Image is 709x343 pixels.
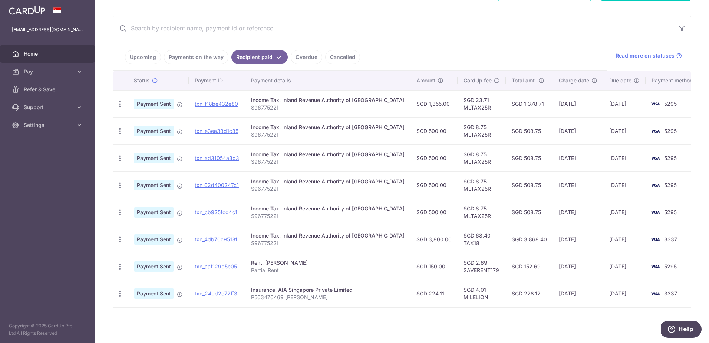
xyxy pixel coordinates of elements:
[195,128,238,134] a: txn_e3ea38d1c85
[134,207,174,218] span: Payment Sent
[506,90,553,117] td: SGD 1,378.71
[410,117,458,144] td: SGD 500.00
[664,263,677,269] span: 5295
[506,226,553,253] td: SGD 3,868.40
[553,199,603,226] td: [DATE]
[603,144,646,171] td: [DATE]
[251,185,405,193] p: S9677522I
[464,77,492,84] span: CardUp fee
[458,199,506,226] td: SGD 8.75 MLTAX25R
[648,127,663,135] img: Bank Card
[134,99,174,109] span: Payment Sent
[195,182,239,188] a: txn_02d400247c1
[664,290,677,297] span: 3337
[506,117,553,144] td: SGD 508.75
[410,226,458,253] td: SGD 3,800.00
[24,50,73,58] span: Home
[648,262,663,271] img: Bank Card
[553,90,603,117] td: [DATE]
[134,180,174,190] span: Payment Sent
[251,151,405,158] div: Income Tax. Inland Revenue Authority of [GEOGRAPHIC_DATA]
[251,259,405,267] div: Rent. [PERSON_NAME]
[648,181,663,190] img: Bank Card
[603,199,646,226] td: [DATE]
[195,101,238,107] a: txn_f18be432e80
[410,171,458,199] td: SGD 500.00
[251,97,405,104] div: Income Tax. Inland Revenue Authority of [GEOGRAPHIC_DATA]
[134,126,174,136] span: Payment Sent
[125,50,161,64] a: Upcoming
[506,171,553,199] td: SGD 508.75
[553,171,603,199] td: [DATE]
[506,199,553,226] td: SGD 508.75
[648,154,663,163] img: Bank Card
[291,50,322,64] a: Overdue
[506,280,553,307] td: SGD 228.12
[251,178,405,185] div: Income Tax. Inland Revenue Authority of [GEOGRAPHIC_DATA]
[195,209,237,215] a: txn_cb925fcd4c1
[251,232,405,239] div: Income Tax. Inland Revenue Authority of [GEOGRAPHIC_DATA]
[251,267,405,274] p: Partial Rent
[231,50,288,64] a: Recipient paid
[648,235,663,244] img: Bank Card
[661,321,702,339] iframe: Opens a widget where you can find more information
[664,236,677,242] span: 3337
[553,117,603,144] td: [DATE]
[251,124,405,131] div: Income Tax. Inland Revenue Authority of [GEOGRAPHIC_DATA]
[458,280,506,307] td: SGD 4.01 MILELION
[506,253,553,280] td: SGD 152.69
[664,182,677,188] span: 5295
[24,86,73,93] span: Refer & Save
[553,280,603,307] td: [DATE]
[646,71,702,90] th: Payment method
[164,50,228,64] a: Payments on the way
[12,26,83,33] p: [EMAIL_ADDRESS][DOMAIN_NAME]
[648,289,663,298] img: Bank Card
[458,226,506,253] td: SGD 68.40 TAX18
[648,208,663,217] img: Bank Card
[251,239,405,247] p: S9677522I
[506,144,553,171] td: SGD 508.75
[195,155,239,161] a: txn_ad31054a3d3
[664,101,677,107] span: 5295
[251,104,405,111] p: S9677522I
[616,52,675,59] span: Read more on statuses
[134,77,150,84] span: Status
[603,171,646,199] td: [DATE]
[410,253,458,280] td: SGD 150.00
[603,253,646,280] td: [DATE]
[134,234,174,245] span: Payment Sent
[245,71,410,90] th: Payment details
[410,199,458,226] td: SGD 500.00
[410,144,458,171] td: SGD 500.00
[189,71,245,90] th: Payment ID
[609,77,631,84] span: Due date
[603,90,646,117] td: [DATE]
[195,263,237,269] a: txn_aaf129b5c05
[113,16,673,40] input: Search by recipient name, payment id or reference
[553,144,603,171] td: [DATE]
[648,99,663,108] img: Bank Card
[458,144,506,171] td: SGD 8.75 MLTAX25R
[251,212,405,220] p: S9677522I
[251,158,405,166] p: S9677522I
[134,288,174,299] span: Payment Sent
[9,6,45,15] img: CardUp
[664,155,677,161] span: 5295
[616,52,682,59] a: Read more on statuses
[251,286,405,294] div: Insurance. AIA Singapore Private Limited
[134,261,174,272] span: Payment Sent
[24,104,73,111] span: Support
[553,226,603,253] td: [DATE]
[458,117,506,144] td: SGD 8.75 MLTAX25R
[559,77,589,84] span: Charge date
[553,253,603,280] td: [DATE]
[416,77,435,84] span: Amount
[603,117,646,144] td: [DATE]
[664,128,677,134] span: 5295
[24,121,73,129] span: Settings
[251,131,405,138] p: S9677522I
[134,153,174,163] span: Payment Sent
[603,226,646,253] td: [DATE]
